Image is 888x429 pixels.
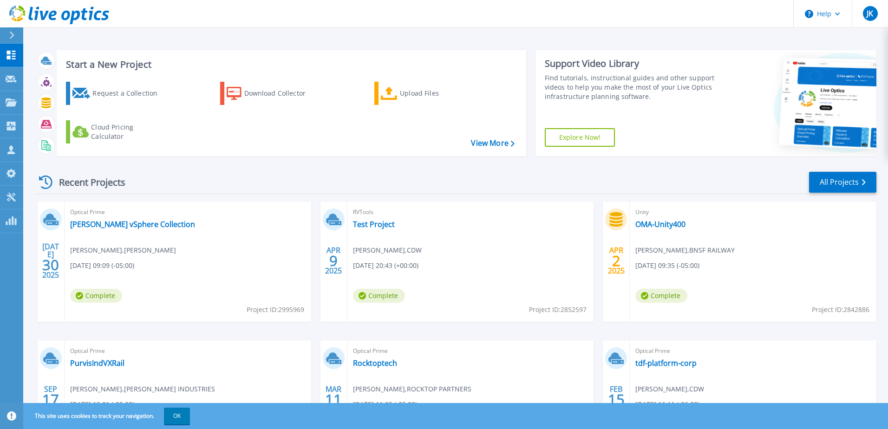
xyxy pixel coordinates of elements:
a: Cloud Pricing Calculator [66,120,170,143]
div: MAR 2024 [325,383,342,416]
a: Upload Files [374,82,478,105]
span: Complete [635,289,687,303]
h3: Start a New Project [66,59,514,70]
span: [PERSON_NAME] , [PERSON_NAME] [70,245,176,255]
a: [PERSON_NAME] vSphere Collection [70,220,195,229]
span: Optical Prime [635,346,871,356]
div: Recent Projects [36,171,138,194]
span: JK [867,10,873,17]
span: [DATE] 11:05 (-05:00) [353,399,417,409]
span: Complete [353,289,405,303]
div: [DATE] 2025 [42,244,59,278]
span: Project ID: 2842886 [812,305,869,315]
a: Download Collector [220,82,324,105]
a: Explore Now! [545,128,615,147]
span: [PERSON_NAME] , [PERSON_NAME] INDUSTRIES [70,384,215,394]
span: [DATE] 09:35 (-05:00) [635,260,699,271]
span: [PERSON_NAME] , BNSF RAILWAY [635,245,735,255]
div: SEP 2024 [42,383,59,416]
span: 11 [325,396,342,403]
div: Upload Files [400,84,474,103]
span: 9 [329,257,338,265]
span: Complete [70,289,122,303]
span: [DATE] 20:43 (+00:00) [353,260,418,271]
span: This site uses cookies to track your navigation. [26,408,190,424]
a: tdf-platform-corp [635,358,697,368]
a: View More [471,139,514,148]
button: OK [164,408,190,424]
a: All Projects [809,172,876,193]
div: Support Video Library [545,58,718,70]
div: Download Collector [244,84,319,103]
a: Test Project [353,220,395,229]
span: Project ID: 2995969 [247,305,304,315]
div: Request a Collection [92,84,167,103]
div: Cloud Pricing Calculator [91,123,165,141]
span: 15 [608,396,625,403]
a: Rocktoptech [353,358,397,368]
div: Find tutorials, instructional guides and other support videos to help you make the most of your L... [545,73,718,101]
span: Optical Prime [70,207,306,217]
span: [DATE] 09:09 (-05:00) [70,260,134,271]
span: 2 [612,257,620,265]
span: [DATE] 16:11 (-06:00) [635,399,699,409]
span: [PERSON_NAME] , CDW [635,384,704,394]
span: [DATE] 15:01 (-05:00) [70,399,134,409]
a: PurvisIndVXRail [70,358,124,368]
span: Project ID: 2852597 [529,305,587,315]
a: Request a Collection [66,82,170,105]
a: OMA-Unity400 [635,220,686,229]
div: FEB 2024 [607,383,625,416]
div: APR 2025 [325,244,342,278]
span: [PERSON_NAME] , CDW [353,245,422,255]
div: APR 2025 [607,244,625,278]
span: Unity [635,207,871,217]
span: Optical Prime [70,346,306,356]
span: [PERSON_NAME] , ROCKTOP PARTNERS [353,384,471,394]
span: Optical Prime [353,346,588,356]
span: RVTools [353,207,588,217]
span: 17 [42,396,59,403]
span: 30 [42,261,59,269]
